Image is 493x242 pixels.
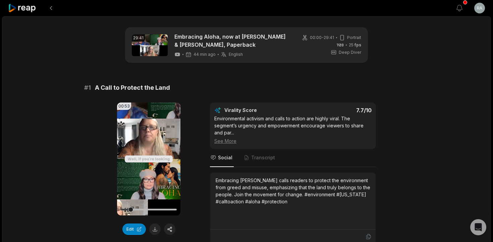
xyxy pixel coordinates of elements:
video: Your browser does not support mp4 format. [117,103,180,215]
span: 00:00 - 29:41 [310,35,334,41]
button: Edit [122,224,146,235]
span: # 1 [84,83,91,92]
div: Open Intercom Messenger [470,219,486,235]
span: Deep Diver [339,49,361,55]
div: Virality Score [224,107,296,114]
a: Embracing Aloha, now at [PERSON_NAME] & [PERSON_NAME], Paperback [174,33,290,49]
span: English [229,52,243,57]
span: Transcript [251,154,275,161]
span: Portrait [347,35,361,41]
div: See More [214,137,372,145]
span: A Call to Protect the Land [95,83,170,92]
nav: Tabs [210,149,376,167]
div: Embracing [PERSON_NAME] calls readers to protect the environment from greed and misuse, emphasizi... [216,177,370,205]
span: 25 [349,42,361,48]
div: 7.7 /10 [300,107,372,114]
span: fps [354,42,361,47]
span: Social [218,154,232,161]
div: Environmental activism and calls to action are highly viral. The segment’s urgency and empowermen... [214,115,372,145]
span: 44 min ago [194,52,216,57]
